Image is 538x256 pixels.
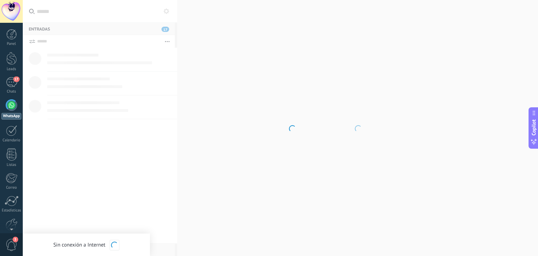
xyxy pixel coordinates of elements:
span: Copilot [530,120,537,136]
div: Sin conexión a Internet [53,240,119,250]
div: Estadísticas [1,208,22,213]
span: 3 [13,237,18,242]
div: WhatsApp [1,113,21,120]
div: Calendario [1,138,22,143]
div: Correo [1,186,22,190]
div: Chats [1,89,22,94]
span: 17 [13,76,19,82]
div: Listas [1,163,22,167]
div: Leads [1,67,22,72]
div: Panel [1,42,22,46]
